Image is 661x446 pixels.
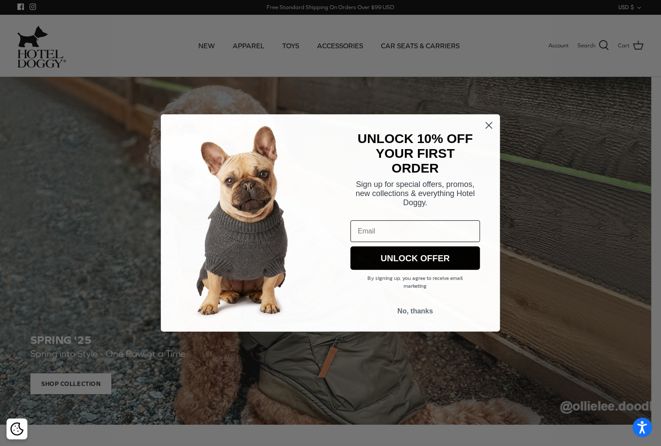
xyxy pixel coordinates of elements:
[7,419,27,439] div: Cookie policy
[368,274,463,290] span: By signing up, you agree to receive email marketing
[9,422,24,437] button: Cookie policy
[351,303,480,320] button: No, thanks
[351,246,480,270] button: UNLOCK OFFER
[481,118,497,133] button: Close dialog
[351,220,480,242] input: Email
[10,423,23,436] img: Cookie policy
[356,180,475,207] span: Sign up for special offers, promos, new collections & everything Hotel Doggy.
[357,131,473,175] strong: UNLOCK 10% OFF YOUR FIRST ORDER
[161,114,330,332] img: 7cf315d2-500c-4d0a-a8b4-098d5756016d.jpeg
